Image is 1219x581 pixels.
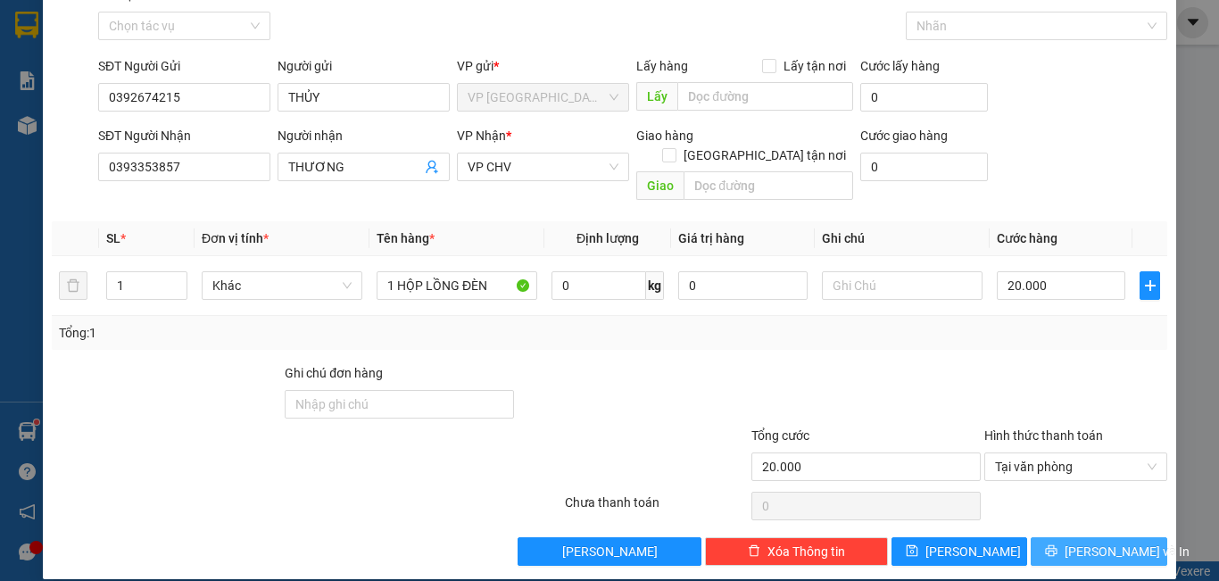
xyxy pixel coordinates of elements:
[822,271,983,300] input: Ghi Chú
[860,153,988,181] input: Cước giao hàng
[457,56,629,76] div: VP gửi
[636,59,688,73] span: Lấy hàng
[576,231,639,245] span: Định lượng
[860,59,940,73] label: Cước lấy hàng
[377,271,537,300] input: VD: Bàn, Ghế
[468,84,618,111] span: VP Phước Đông
[636,171,684,200] span: Giao
[98,126,270,145] div: SĐT Người Nhận
[1031,537,1167,566] button: printer[PERSON_NAME] và In
[59,271,87,300] button: delete
[906,544,918,559] span: save
[457,129,506,143] span: VP Nhận
[678,231,744,245] span: Giá trị hàng
[106,231,120,245] span: SL
[684,171,853,200] input: Dọc đường
[636,129,693,143] span: Giao hàng
[468,154,618,180] span: VP CHV
[751,428,809,443] span: Tổng cước
[860,83,988,112] input: Cước lấy hàng
[860,129,948,143] label: Cước giao hàng
[377,231,435,245] span: Tên hàng
[563,493,750,524] div: Chưa thanh toán
[285,390,514,419] input: Ghi chú đơn hàng
[212,272,352,299] span: Khác
[59,323,472,343] div: Tổng: 1
[1140,278,1159,293] span: plus
[202,231,269,245] span: Đơn vị tính
[285,366,383,380] label: Ghi chú đơn hàng
[997,231,1057,245] span: Cước hàng
[1140,271,1160,300] button: plus
[278,126,450,145] div: Người nhận
[984,428,1103,443] label: Hình thức thanh toán
[776,56,853,76] span: Lấy tận nơi
[1065,542,1190,561] span: [PERSON_NAME] và In
[995,453,1157,480] span: Tại văn phòng
[815,221,990,256] th: Ghi chú
[676,145,853,165] span: [GEOGRAPHIC_DATA] tận nơi
[636,82,677,111] span: Lấy
[518,537,701,566] button: [PERSON_NAME]
[705,537,888,566] button: deleteXóa Thông tin
[748,544,760,559] span: delete
[562,542,658,561] span: [PERSON_NAME]
[646,271,664,300] span: kg
[767,542,845,561] span: Xóa Thông tin
[98,56,270,76] div: SĐT Người Gửi
[678,271,807,300] input: 0
[891,537,1028,566] button: save[PERSON_NAME]
[425,160,439,174] span: user-add
[677,82,853,111] input: Dọc đường
[278,56,450,76] div: Người gửi
[1045,544,1057,559] span: printer
[925,542,1021,561] span: [PERSON_NAME]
